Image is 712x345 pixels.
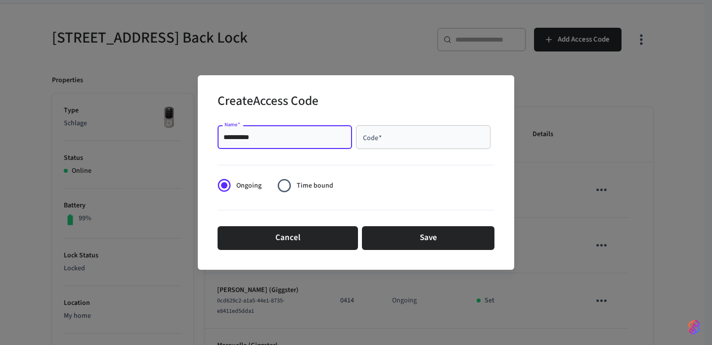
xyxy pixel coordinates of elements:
[236,181,262,191] span: Ongoing
[218,87,318,117] h2: Create Access Code
[688,319,700,335] img: SeamLogoGradient.69752ec5.svg
[362,226,494,250] button: Save
[297,181,333,191] span: Time bound
[224,121,240,128] label: Name
[218,226,358,250] button: Cancel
